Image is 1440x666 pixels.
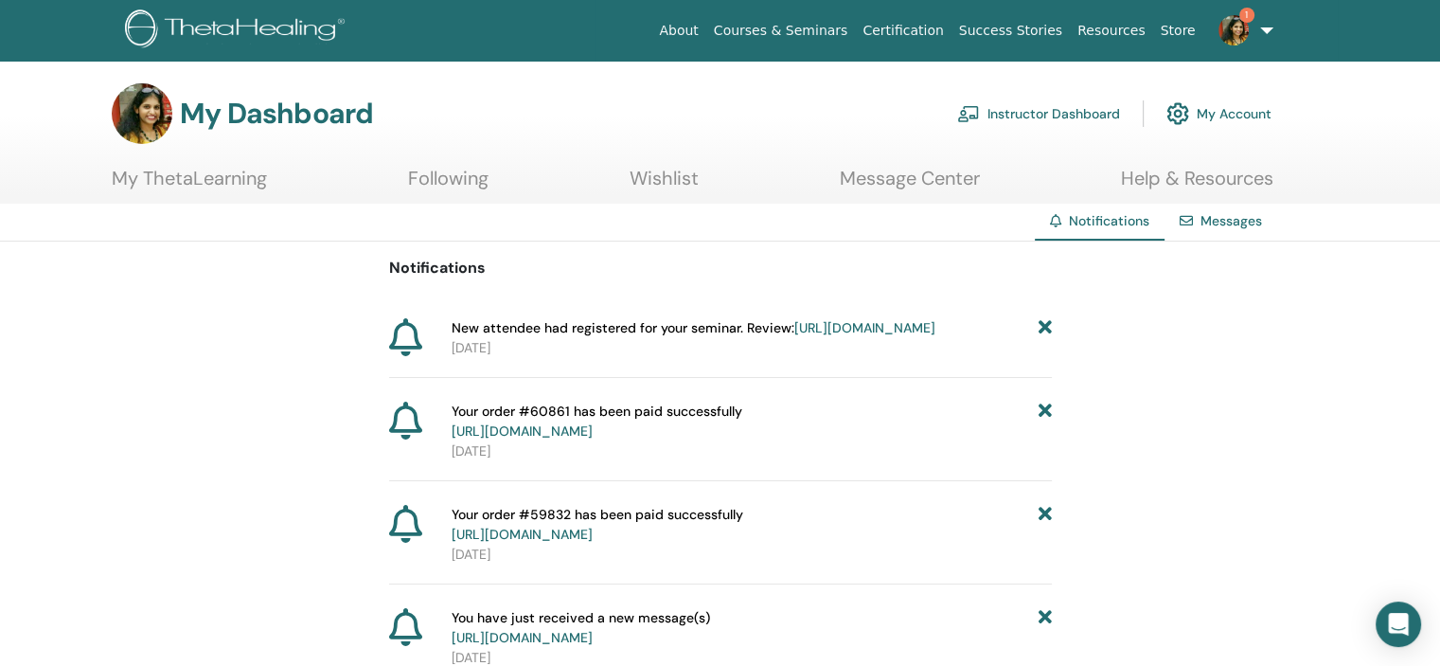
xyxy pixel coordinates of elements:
a: My ThetaLearning [112,167,267,204]
a: Following [408,167,489,204]
img: default.jpg [1218,15,1249,45]
a: Certification [855,13,951,48]
a: Courses & Seminars [706,13,856,48]
span: Your order #60861 has been paid successfully [452,402,742,441]
img: default.jpg [112,83,172,144]
img: cog.svg [1166,98,1189,130]
a: My Account [1166,93,1271,135]
span: Your order #59832 has been paid successfully [452,505,743,545]
a: Message Center [840,167,980,204]
a: [URL][DOMAIN_NAME] [452,629,593,646]
p: Notifications [389,257,1052,279]
a: Messages [1200,212,1262,229]
span: Notifications [1069,212,1149,229]
span: New attendee had registered for your seminar. Review: [452,318,935,338]
img: logo.png [125,9,351,52]
p: [DATE] [452,545,1052,565]
p: [DATE] [452,338,1052,358]
span: 1 [1239,8,1254,23]
a: [URL][DOMAIN_NAME] [452,423,593,440]
a: Success Stories [951,13,1070,48]
h3: My Dashboard [180,97,373,131]
span: You have just received a new message(s) [452,608,710,648]
a: Help & Resources [1121,167,1273,204]
div: Open Intercom Messenger [1376,602,1421,647]
a: Store [1153,13,1203,48]
img: chalkboard-teacher.svg [957,105,980,122]
p: [DATE] [452,441,1052,461]
a: Resources [1070,13,1153,48]
a: [URL][DOMAIN_NAME] [452,526,593,543]
a: Instructor Dashboard [957,93,1120,135]
a: [URL][DOMAIN_NAME] [794,319,935,336]
a: About [651,13,705,48]
a: Wishlist [630,167,699,204]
